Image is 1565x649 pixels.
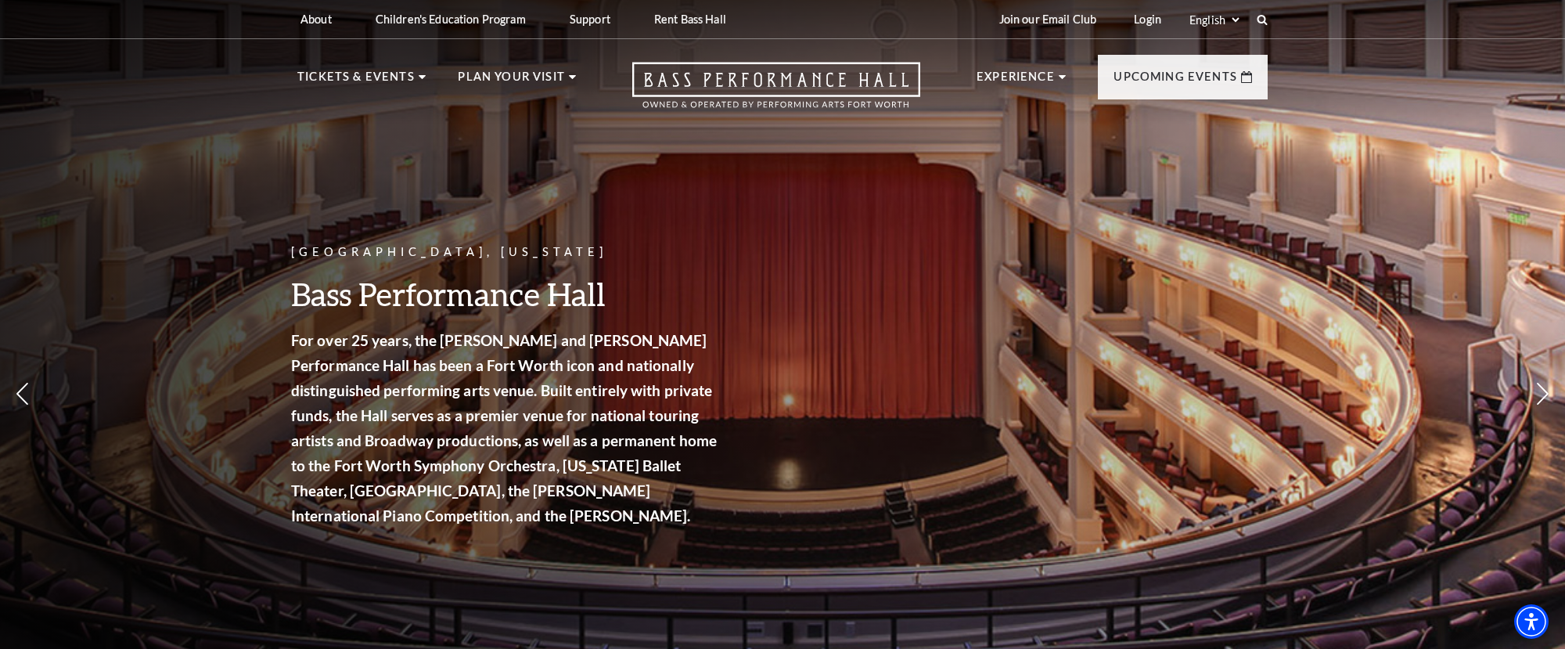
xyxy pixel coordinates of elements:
p: Children's Education Program [376,13,526,26]
p: Upcoming Events [1113,67,1237,96]
p: Support [570,13,610,26]
div: Accessibility Menu [1514,604,1549,639]
p: Rent Bass Hall [654,13,726,26]
p: About [300,13,332,26]
a: Open this option [576,62,977,124]
p: Experience [977,67,1055,96]
p: Tickets & Events [297,67,415,96]
strong: For over 25 years, the [PERSON_NAME] and [PERSON_NAME] Performance Hall has been a Fort Worth ico... [291,331,717,525]
select: Select: [1186,13,1242,27]
p: [GEOGRAPHIC_DATA], [US_STATE] [291,243,721,262]
p: Plan Your Visit [458,67,565,96]
h3: Bass Performance Hall [291,274,721,314]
